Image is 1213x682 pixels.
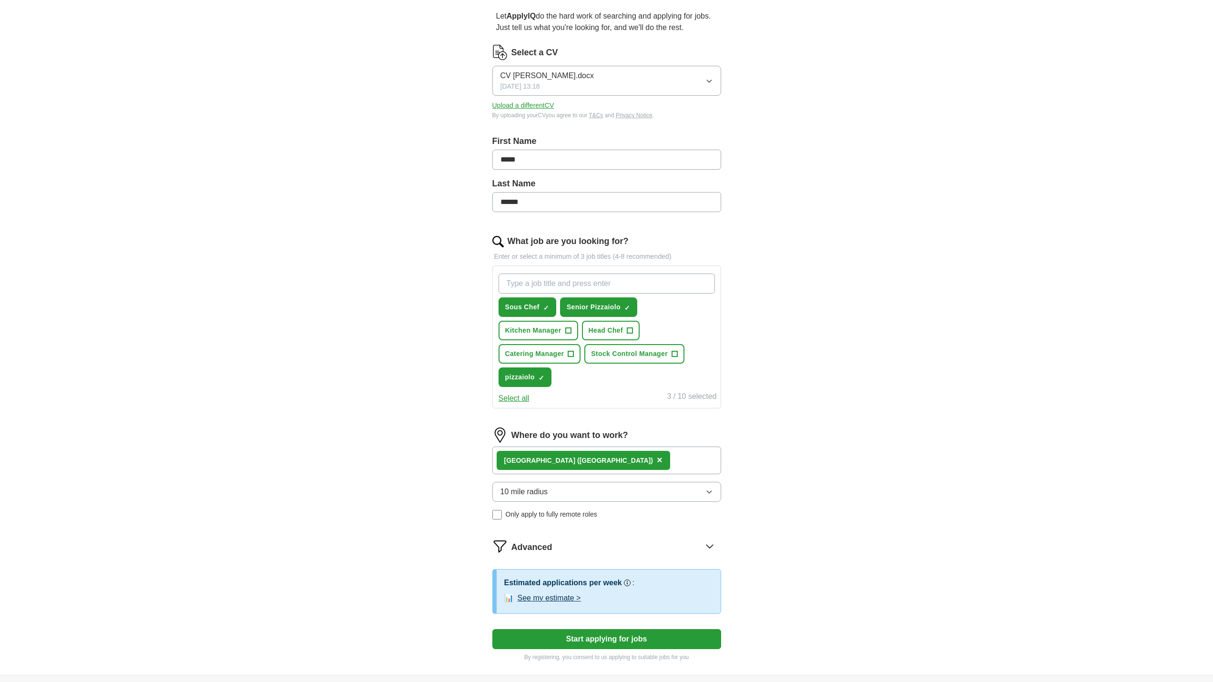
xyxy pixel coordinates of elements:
button: 10 mile radius [492,482,721,502]
span: × [657,455,663,465]
button: Sous Chef✓ [499,297,556,317]
span: ✓ [624,304,630,312]
label: What job are you looking for? [508,235,629,248]
p: By registering, you consent to us applying to suitable jobs for you [492,653,721,662]
span: ✓ [543,304,549,312]
a: T&Cs [589,112,603,119]
span: Advanced [511,541,552,554]
label: Where do you want to work? [511,429,628,442]
span: 10 mile radius [500,486,548,498]
input: Type a job title and press enter [499,274,715,294]
label: First Name [492,135,721,148]
span: Senior Pizzaiolo [567,302,621,312]
img: filter [492,539,508,554]
span: [DATE] 13:18 [500,81,540,92]
a: Privacy Notice [616,112,652,119]
button: Upload a differentCV [492,101,554,111]
span: pizzaiolo [505,372,535,382]
button: Kitchen Manager [499,321,578,340]
img: search.png [492,236,504,247]
p: Let do the hard work of searching and applying for jobs. Just tell us what you're looking for, an... [492,7,721,37]
span: ([GEOGRAPHIC_DATA]) [577,457,653,464]
div: 3 / 10 selected [667,391,716,404]
span: 📊 [504,592,514,604]
label: Select a CV [511,46,558,59]
button: pizzaiolo✓ [499,367,551,387]
button: Catering Manager [499,344,581,364]
span: Sous Chef [505,302,540,312]
button: Select all [499,393,530,404]
strong: ApplyIQ [507,12,536,20]
label: Last Name [492,177,721,190]
div: By uploading your CV you agree to our and . [492,111,721,120]
strong: [GEOGRAPHIC_DATA] [504,457,576,464]
button: CV [PERSON_NAME].docx[DATE] 13:18 [492,66,721,96]
button: Head Chef [582,321,640,340]
span: Only apply to fully remote roles [506,509,597,519]
h3: : [632,577,634,589]
button: Stock Control Manager [584,344,684,364]
button: × [657,453,663,468]
h3: Estimated applications per week [504,577,622,589]
span: ✓ [539,374,544,382]
span: Stock Control Manager [591,349,668,359]
span: Kitchen Manager [505,326,561,336]
button: Senior Pizzaiolo✓ [560,297,637,317]
span: CV [PERSON_NAME].docx [500,70,594,81]
p: Enter or select a minimum of 3 job titles (4-8 recommended) [492,252,721,262]
button: See my estimate > [518,592,581,604]
span: Head Chef [589,326,623,336]
span: Catering Manager [505,349,564,359]
img: CV Icon [492,45,508,60]
input: Only apply to fully remote roles [492,510,502,519]
button: Start applying for jobs [492,629,721,649]
img: location.png [492,428,508,443]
